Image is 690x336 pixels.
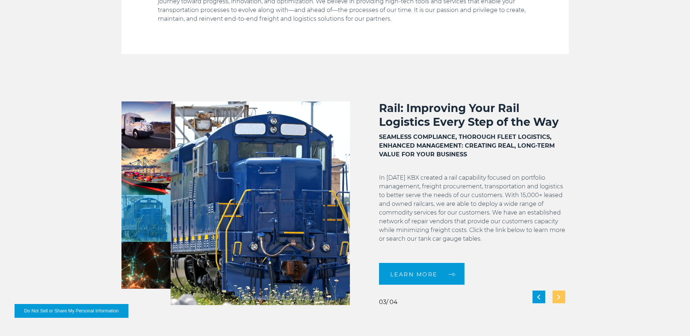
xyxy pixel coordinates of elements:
p: In [DATE] KBX created a rail capability focused on portfolio management, freight procurement, tra... [379,173,569,252]
div: Next slide [553,291,565,303]
span: LEARN MORE [390,272,438,277]
button: Do Not Sell or Share My Personal Information [15,304,128,318]
img: Transportation management services [121,101,171,148]
div: Previous slide [533,291,545,303]
div: / 04 [379,299,398,305]
a: LEARN MORE arrow arrow [379,263,464,286]
h3: SEAMLESS COMPLIANCE, THOROUGH FLEET LOGISTICS, ENHANCED MANAGEMENT: CREATING REAL, LONG-TERM VALU... [379,133,569,159]
img: Improving Rail Logistics [171,101,350,305]
img: Innovative Freight Logistics with Advanced Technology Solutions [121,242,171,289]
img: next slide [557,295,560,299]
span: 03 [379,299,386,305]
img: previous slide [537,295,540,299]
h2: Rail: Improving Your Rail Logistics Every Step of the Way [379,101,569,129]
img: Ocean and Air Commercial Management [121,148,171,195]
